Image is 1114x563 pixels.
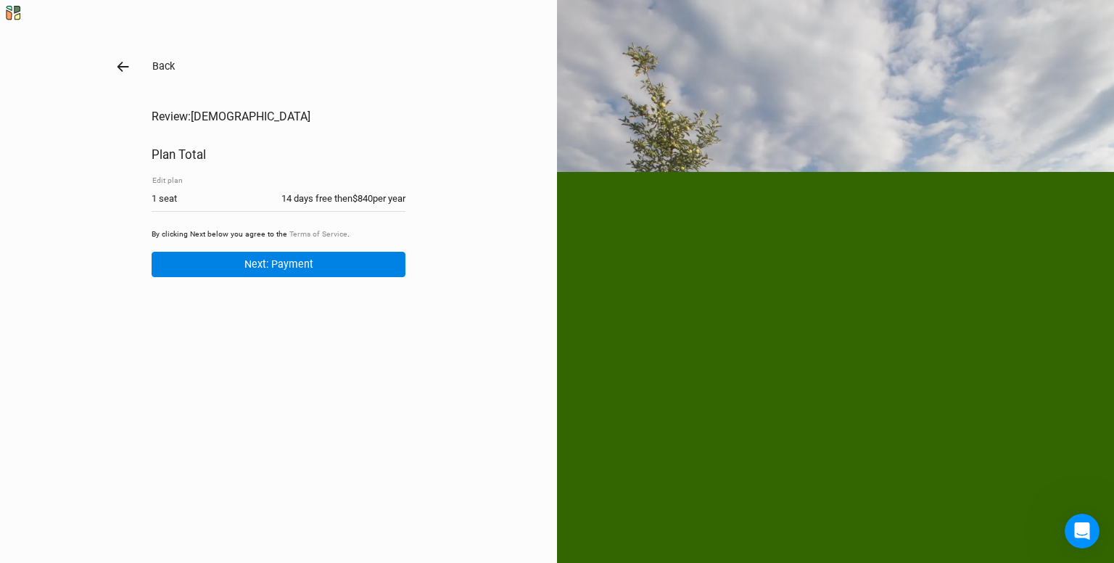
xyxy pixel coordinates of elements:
h2: Plan Total [152,147,405,162]
div: 1 seat [152,192,177,205]
button: Back [152,58,176,75]
a: Terms of Service [289,229,347,239]
h1: Review: [DEMOGRAPHIC_DATA] [152,110,405,123]
p: By clicking Next below you agree to the . [152,229,405,240]
button: Edit plan [152,174,183,187]
div: 14 days free then $840 per year [281,192,405,205]
button: Next: Payment [152,252,405,277]
iframe: Intercom live chat [1065,514,1099,548]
